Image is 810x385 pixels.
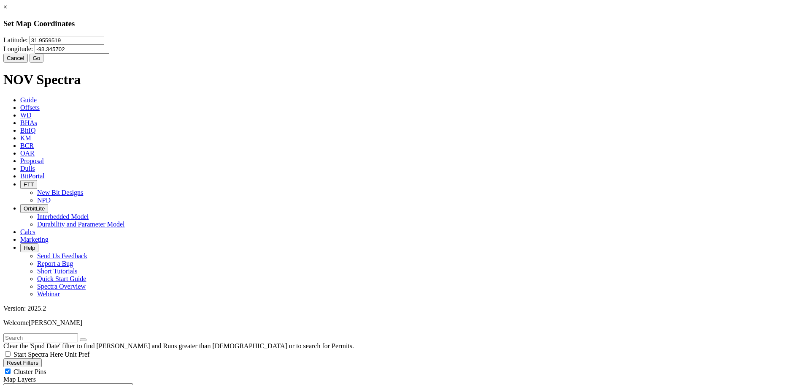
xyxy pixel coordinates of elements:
[3,358,42,367] button: Reset Filters
[37,252,87,259] a: Send Us Feedback
[3,333,78,342] input: Search
[3,319,807,327] p: Welcome
[20,165,35,172] span: Dulls
[3,376,36,383] span: Map Layers
[20,112,32,119] span: WD
[3,3,7,11] a: ×
[37,283,86,290] a: Spectra Overview
[37,260,73,267] a: Report a Bug
[20,127,35,134] span: BitIQ
[24,245,35,251] span: Help
[3,305,807,312] div: Version: 2025.2
[30,54,44,63] button: Go
[3,19,807,28] h3: Set Map Coordinates
[20,134,31,142] span: KM
[29,319,82,326] span: [PERSON_NAME]
[37,221,125,228] a: Durability and Parameter Model
[13,351,63,358] span: Start Spectra Here
[20,96,37,104] span: Guide
[37,189,83,196] a: New Bit Designs
[3,45,33,52] label: Longitude:
[37,213,89,220] a: Interbedded Model
[20,228,35,235] span: Calcs
[13,368,46,375] span: Cluster Pins
[37,290,60,298] a: Webinar
[20,150,35,157] span: OAR
[37,275,86,282] a: Quick Start Guide
[20,119,37,126] span: BHAs
[20,104,40,111] span: Offsets
[20,172,45,180] span: BitPortal
[3,36,28,44] label: Latitude:
[24,205,45,212] span: OrbitLite
[24,181,34,188] span: FTT
[37,268,78,275] a: Short Tutorials
[20,157,44,164] span: Proposal
[3,54,28,63] button: Cancel
[20,236,49,243] span: Marketing
[3,72,807,87] h1: NOV Spectra
[20,142,34,149] span: BCR
[65,351,89,358] span: Unit Pref
[37,197,51,204] a: NPD
[3,342,354,350] span: Clear the 'Spud Date' filter to find [PERSON_NAME] and Runs greater than [DEMOGRAPHIC_DATA] or to...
